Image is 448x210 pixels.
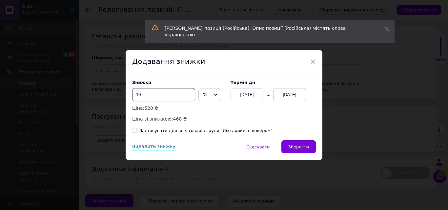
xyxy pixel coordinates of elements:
[173,116,187,122] span: 468 ₴
[132,143,175,150] div: Видалити знижку
[203,92,207,97] span: %
[132,115,224,123] p: Ціна зі знижкою:
[239,140,276,153] button: Скасувати
[273,88,306,101] div: [DATE]
[132,105,224,112] p: Ціна:
[144,105,158,111] span: 520 ₴
[288,144,309,149] span: Зберегти
[132,57,205,66] span: Додавання знижки
[139,128,273,134] div: Застосувати для всіх товарів групи "Ліхтарики з шокером"
[132,88,195,101] input: 0
[246,144,270,149] span: Скасувати
[231,88,263,101] div: [DATE]
[281,140,316,153] button: Зберегти
[231,80,316,85] label: Термін дії
[165,25,369,38] div: [PERSON_NAME] позиції (Російська), Опис позиції (Російська) містять слова українською
[310,56,316,67] span: ×
[132,80,151,85] span: Знижка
